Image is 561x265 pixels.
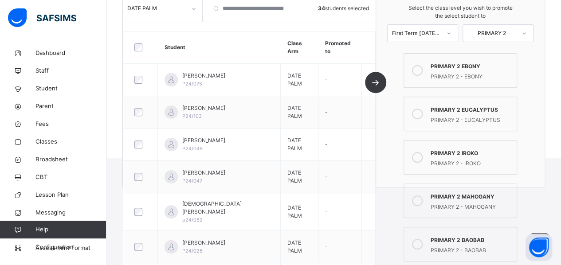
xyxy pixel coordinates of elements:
[182,104,225,112] span: [PERSON_NAME]
[182,248,203,254] span: P24/026
[325,173,328,180] span: -
[325,141,328,148] span: -
[35,49,106,58] span: Dashboard
[431,104,512,114] div: PRIMARY 2 EUCALYPTUS
[287,204,302,219] span: DATE PALM
[431,234,512,244] div: PRIMARY 2 BAOBAB
[182,169,225,177] span: [PERSON_NAME]
[35,66,106,75] span: Staff
[467,29,516,37] div: PRIMARY 2
[35,225,106,234] span: Help
[8,8,76,27] img: safsims
[526,234,552,261] button: Open asap
[318,4,369,12] span: students selected
[35,102,106,111] span: Parent
[325,76,328,83] span: -
[287,137,302,152] span: DATE PALM
[35,155,106,164] span: Broadsheet
[182,178,202,184] span: P24/047
[127,4,186,12] div: DATE PALM
[431,60,512,70] div: PRIMARY 2 EBONY
[35,137,106,146] span: Classes
[431,191,512,201] div: PRIMARY 2 MAHOGANY
[392,29,441,37] div: First Term [DATE]-[DATE]
[182,113,202,119] span: P24/103
[325,208,328,215] span: -
[431,157,512,168] div: PRIMARY 2 - IROKO
[35,191,106,199] span: Lesson Plan
[182,217,203,223] span: p24/082
[35,208,106,217] span: Messaging
[431,70,512,81] div: PRIMARY 2 - EBONY
[182,72,225,80] span: [PERSON_NAME]
[182,145,203,152] span: P24/049
[431,244,512,254] div: PRIMARY 2 - BAOBAB
[385,4,536,20] span: Select the class level you wish to promote the select student to
[318,5,325,12] b: 34
[35,120,106,129] span: Fees
[35,173,106,182] span: CBT
[158,31,281,64] th: Student
[35,243,106,252] span: Configuration
[287,239,302,254] span: DATE PALM
[35,84,106,93] span: Student
[431,114,512,124] div: PRIMARY 2 - EUCALYPTUS
[431,147,512,157] div: PRIMARY 2 IROKO
[325,243,328,250] span: -
[287,72,302,87] span: DATE PALM
[182,81,202,87] span: P24/075
[182,136,225,144] span: [PERSON_NAME]
[182,200,274,216] span: [DEMOGRAPHIC_DATA][PERSON_NAME]
[281,31,318,64] th: Class Arm
[318,31,361,64] th: Promoted to
[431,201,512,211] div: PRIMARY 2 - MAHOGANY
[325,109,328,115] span: -
[287,169,302,184] span: DATE PALM
[182,239,225,247] span: [PERSON_NAME]
[287,105,302,119] span: DATE PALM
